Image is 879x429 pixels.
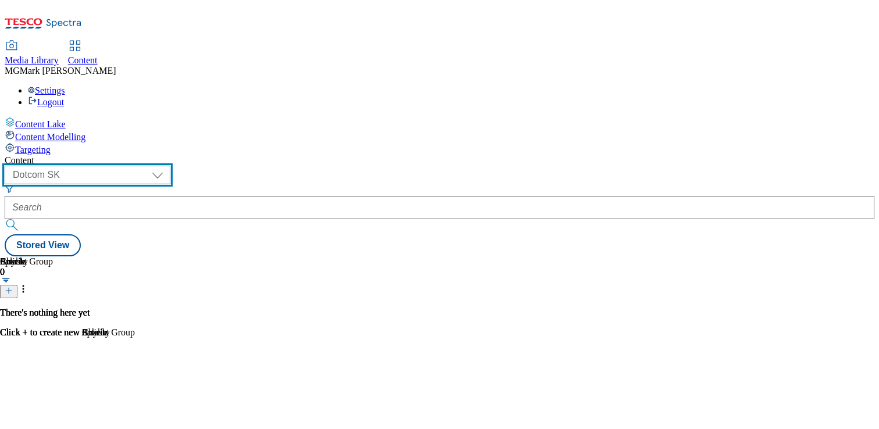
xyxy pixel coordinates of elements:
a: Content Modelling [5,130,874,142]
svg: Search Filters [5,184,14,194]
span: Content Modelling [15,132,85,142]
span: Targeting [15,145,51,155]
a: Content [68,41,98,66]
a: Media Library [5,41,59,66]
span: Content [68,55,98,65]
a: Logout [28,97,64,107]
button: Stored View [5,234,81,256]
div: Content [5,155,874,166]
span: Media Library [5,55,59,65]
a: Content Lake [5,117,874,130]
a: Settings [28,85,65,95]
span: Content Lake [15,119,66,129]
span: Mark [PERSON_NAME] [20,66,116,76]
a: Targeting [5,142,874,155]
input: Search [5,196,874,219]
span: MG [5,66,20,76]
